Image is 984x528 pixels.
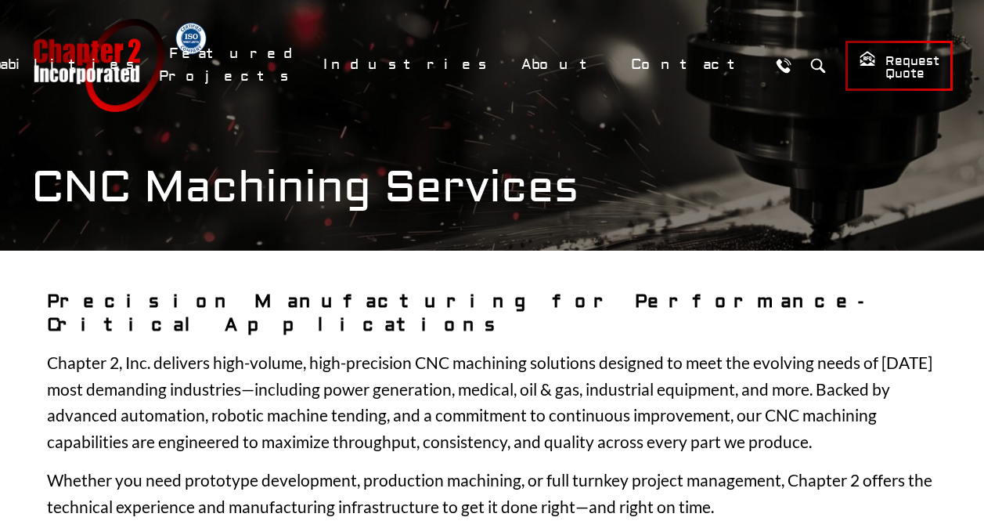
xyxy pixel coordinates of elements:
[621,48,761,81] a: Contact
[47,467,937,519] p: Whether you need prototype development, production machining, or full turnkey project management,...
[769,51,798,80] a: Call Us
[31,161,953,214] h1: CNC Machining Services
[47,349,937,454] p: Chapter 2, Inc. delivers high-volume, high-precision CNC machining solutions designed to meet the...
[313,48,503,81] a: Industries
[31,19,164,112] a: Chapter 2 Incorporated
[859,50,939,82] span: Request Quote
[159,37,305,93] a: Featured Projects
[803,51,832,80] button: Search
[511,48,613,81] a: About
[47,290,875,336] strong: Precision Manufacturing for Performance-Critical Applications
[845,41,953,91] a: Request Quote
